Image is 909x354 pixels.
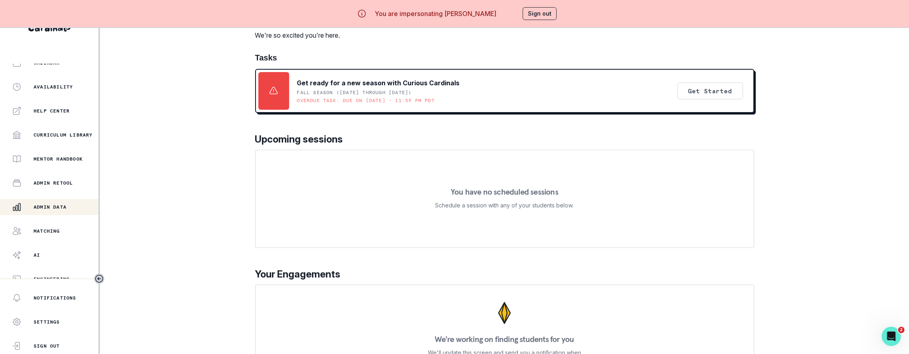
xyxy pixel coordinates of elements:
p: Schedule a session with any of your students below. [436,201,574,210]
p: Overdue task: Due on [DATE] • 11:59 PM PDT [297,97,435,104]
p: Engineering [34,276,70,282]
iframe: Intercom live chat [882,327,901,346]
p: Curriculum Library [34,132,93,138]
p: Notifications [34,295,76,301]
p: Fall Season ([DATE] through [DATE]) [297,89,412,96]
p: You have no scheduled sessions [451,188,558,196]
p: We're working on finding students for you [435,335,574,343]
h1: Tasks [255,53,754,62]
p: Mentor Handbook [34,156,83,162]
button: Toggle sidebar [94,274,104,284]
p: Get ready for a new season with Curious Cardinals [297,78,460,88]
button: Sign out [523,7,557,20]
p: You are impersonating [PERSON_NAME] [375,9,496,18]
p: Upcoming sessions [255,132,754,147]
p: Help Center [34,108,70,114]
p: Sign Out [34,343,60,349]
p: Matching [34,228,60,234]
p: Settings [34,319,60,325]
span: 2 [898,327,905,333]
p: Your Engagements [255,267,754,282]
p: AI [34,252,40,258]
p: Admin Data [34,204,66,210]
p: We're so excited you're here. [255,30,400,40]
p: Availability [34,84,73,90]
p: Admin Retool [34,180,73,186]
button: Get Started [677,82,743,99]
